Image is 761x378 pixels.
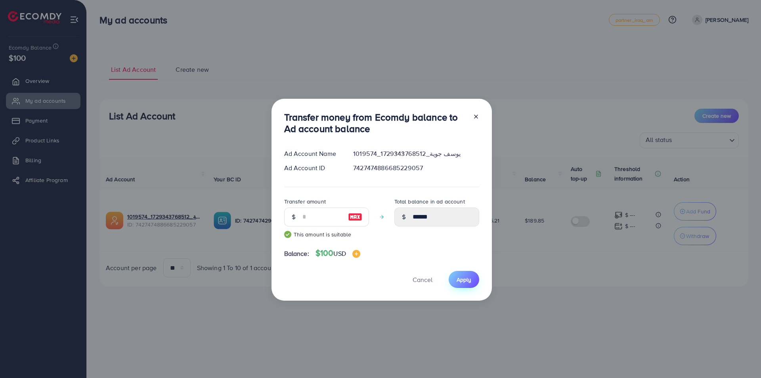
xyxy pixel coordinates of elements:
[333,249,346,258] span: USD
[278,149,347,158] div: Ad Account Name
[284,231,291,238] img: guide
[347,163,485,173] div: 7427474886685229057
[284,230,369,238] small: This amount is suitable
[413,275,432,284] span: Cancel
[315,248,360,258] h4: $100
[284,249,309,258] span: Balance:
[457,276,471,284] span: Apply
[348,212,362,222] img: image
[449,271,479,288] button: Apply
[284,198,326,205] label: Transfer amount
[394,198,465,205] label: Total balance in ad account
[727,342,755,372] iframe: Chat
[347,149,485,158] div: 1019574_يوسف جوية_1729343768512
[284,111,467,134] h3: Transfer money from Ecomdy balance to Ad account balance
[352,250,360,258] img: image
[278,163,347,173] div: Ad Account ID
[403,271,442,288] button: Cancel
